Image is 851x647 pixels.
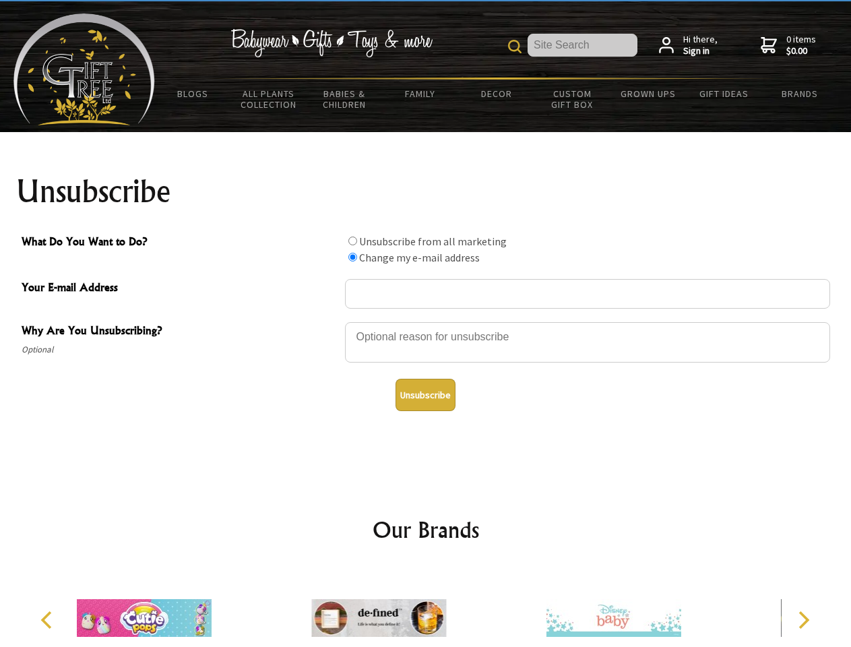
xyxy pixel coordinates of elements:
a: Grown Ups [610,80,686,108]
a: Family [383,80,459,108]
label: Change my e-mail address [359,251,480,264]
h1: Unsubscribe [16,175,836,208]
span: Optional [22,342,338,358]
input: What Do You Want to Do? [348,253,357,261]
a: All Plants Collection [231,80,307,119]
span: Why Are You Unsubscribing? [22,322,338,342]
img: Babyware - Gifts - Toys and more... [13,13,155,125]
span: Your E-mail Address [22,279,338,299]
a: Gift Ideas [686,80,762,108]
strong: Sign in [683,45,718,57]
a: Decor [458,80,534,108]
label: Unsubscribe from all marketing [359,235,507,248]
button: Unsubscribe [396,379,455,411]
button: Previous [34,605,63,635]
h2: Our Brands [27,514,825,546]
input: What Do You Want to Do? [348,237,357,245]
span: What Do You Want to Do? [22,233,338,253]
a: Hi there,Sign in [659,34,718,57]
a: 0 items$0.00 [761,34,816,57]
textarea: Why Are You Unsubscribing? [345,322,830,363]
img: product search [508,40,522,53]
input: Site Search [528,34,637,57]
input: Your E-mail Address [345,279,830,309]
span: 0 items [786,33,816,57]
a: BLOGS [155,80,231,108]
strong: $0.00 [786,45,816,57]
a: Custom Gift Box [534,80,610,119]
span: Hi there, [683,34,718,57]
a: Babies & Children [307,80,383,119]
img: Babywear - Gifts - Toys & more [230,29,433,57]
a: Brands [762,80,838,108]
button: Next [788,605,818,635]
